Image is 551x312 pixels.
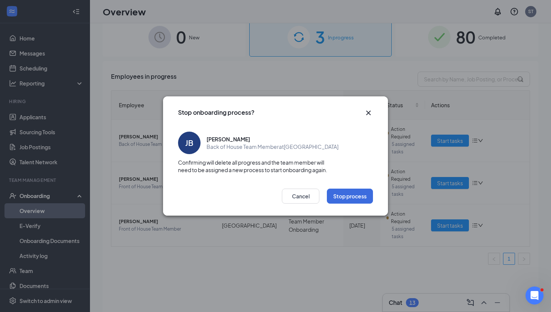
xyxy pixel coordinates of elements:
[207,135,250,143] span: [PERSON_NAME]
[178,159,373,174] span: Confirming will delete all progress and the team member will need to be assigned a new process to...
[327,189,373,204] button: Stop process
[364,108,373,117] svg: Cross
[178,108,255,117] h3: Stop onboarding process?
[526,286,544,304] iframe: Intercom live chat
[364,108,373,117] button: Close
[185,138,193,148] div: JB
[207,143,338,150] span: Back of House Team Member at [GEOGRAPHIC_DATA]
[282,189,319,204] button: Cancel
